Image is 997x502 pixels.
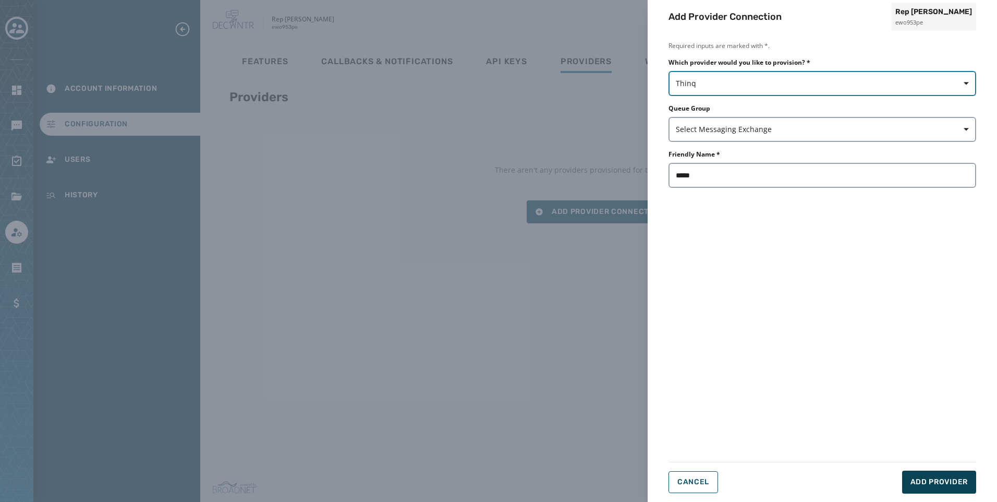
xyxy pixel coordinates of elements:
[668,104,976,113] label: Queue Group
[668,58,976,67] label: Which provider would you like to provision? *
[668,9,782,24] h2: Add Provider Connection
[668,71,976,96] button: Thinq
[676,124,969,135] span: Select Messaging Exchange
[902,471,976,494] button: Add Provider
[895,18,972,27] span: ewo953pe
[668,117,976,142] button: Select Messaging Exchange
[676,78,969,89] span: Thinq
[677,478,709,486] span: Cancel
[668,471,718,493] button: Cancel
[895,7,972,17] span: Rep [PERSON_NAME]
[668,150,720,159] label: Friendly Name *
[668,42,976,50] span: Required inputs are marked with *.
[910,477,968,487] span: Add Provider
